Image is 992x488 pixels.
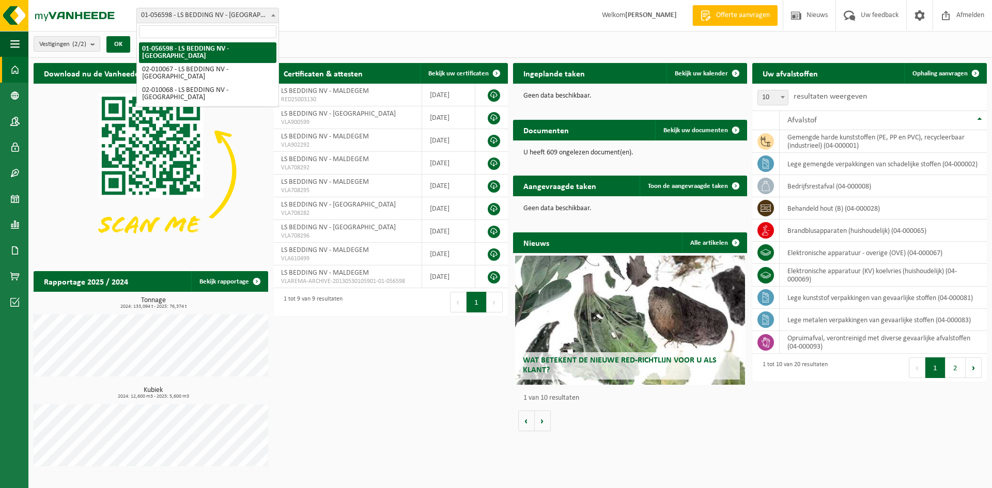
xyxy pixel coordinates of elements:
[281,178,369,186] span: LS BEDDING NV - MALDEGEM
[139,42,276,63] li: 01-056598 - LS BEDDING NV - [GEOGRAPHIC_DATA]
[513,120,579,140] h2: Documenten
[513,232,560,253] h2: Nieuws
[513,63,595,83] h2: Ingeplande taken
[281,164,414,172] span: VLA708292
[648,183,728,190] span: Toon de aangevraagde taken
[137,8,278,23] span: 01-056598 - LS BEDDING NV - MALDEGEM
[487,292,503,312] button: Next
[273,63,373,83] h2: Certificaten & attesten
[780,309,987,331] td: lege metalen verpakkingen van gevaarlijke stoffen (04-000083)
[523,149,737,156] p: U heeft 609 ongelezen document(en).
[72,41,86,48] count: (2/2)
[780,287,987,309] td: lege kunststof verpakkingen van gevaarlijke stoffen (04-000081)
[535,411,551,431] button: Volgende
[904,63,986,84] a: Ophaling aanvragen
[909,357,925,378] button: Previous
[281,186,414,195] span: VLA708295
[422,265,475,288] td: [DATE]
[422,175,475,197] td: [DATE]
[640,176,746,196] a: Toon de aangevraagde taken
[523,205,737,212] p: Geen data beschikbaar.
[136,8,279,23] span: 01-056598 - LS BEDDING NV - MALDEGEM
[757,90,788,105] span: 10
[281,133,369,140] span: LS BEDDING NV - MALDEGEM
[787,116,817,124] span: Afvalstof
[663,127,728,134] span: Bekijk uw documenten
[422,106,475,129] td: [DATE]
[39,297,268,309] h3: Tonnage
[281,87,369,95] span: LS BEDDING NV - MALDEGEM
[422,152,475,175] td: [DATE]
[625,11,677,19] strong: [PERSON_NAME]
[34,84,268,259] img: Download de VHEPlus App
[191,271,267,292] a: Bekijk rapportage
[515,256,745,385] a: Wat betekent de nieuwe RED-richtlijn voor u als klant?
[281,232,414,240] span: VLA708296
[139,84,276,104] li: 02-010068 - LS BEDDING NV - [GEOGRAPHIC_DATA]
[925,357,946,378] button: 1
[281,110,396,118] span: LS BEDDING NV - [GEOGRAPHIC_DATA]
[757,356,828,379] div: 1 tot 10 van 20 resultaten
[39,304,268,309] span: 2024: 133,094 t - 2025: 76,374 t
[946,357,966,378] button: 2
[422,243,475,265] td: [DATE]
[422,129,475,152] td: [DATE]
[758,90,788,105] span: 10
[450,292,467,312] button: Previous
[523,395,742,402] p: 1 van 10 resultaten
[682,232,746,253] a: Alle artikelen
[966,357,982,378] button: Next
[428,70,489,77] span: Bekijk uw certificaten
[281,224,396,231] span: LS BEDDING NV - [GEOGRAPHIC_DATA]
[518,411,535,431] button: Vorige
[752,63,828,83] h2: Uw afvalstoffen
[523,92,737,100] p: Geen data beschikbaar.
[422,84,475,106] td: [DATE]
[780,331,987,354] td: opruimafval, verontreinigd met diverse gevaarlijke afvalstoffen (04-000093)
[780,242,987,264] td: elektronische apparatuur - overige (OVE) (04-000067)
[39,394,268,399] span: 2024: 12,600 m3 - 2025: 5,600 m3
[139,63,276,84] li: 02-010067 - LS BEDDING NV - [GEOGRAPHIC_DATA]
[34,63,172,83] h2: Download nu de Vanheede+ app!
[780,264,987,287] td: elektronische apparatuur (KV) koelvries (huishoudelijk) (04-000069)
[780,130,987,153] td: gemengde harde kunststoffen (PE, PP en PVC), recycleerbaar (industrieel) (04-000001)
[667,63,746,84] a: Bekijk uw kalender
[39,387,268,399] h3: Kubiek
[281,269,369,277] span: LS BEDDING NV - MALDEGEM
[281,246,369,254] span: LS BEDDING NV - MALDEGEM
[281,277,414,286] span: VLAREMA-ARCHIVE-20130530105901-01-056598
[281,255,414,263] span: VLA610499
[422,220,475,243] td: [DATE]
[780,175,987,197] td: bedrijfsrestafval (04-000008)
[714,10,772,21] span: Offerte aanvragen
[278,291,343,313] div: 1 tot 9 van 9 resultaten
[34,36,100,52] button: Vestigingen(2/2)
[39,37,86,52] span: Vestigingen
[281,155,369,163] span: LS BEDDING NV - MALDEGEM
[780,219,987,242] td: brandblusapparaten (huishoudelijk) (04-000065)
[420,63,507,84] a: Bekijk uw certificaten
[692,5,778,26] a: Offerte aanvragen
[513,176,607,196] h2: Aangevraagde taken
[34,271,138,291] h2: Rapportage 2025 / 2024
[912,70,968,77] span: Ophaling aanvragen
[281,118,414,127] span: VLA900599
[106,36,130,53] button: OK
[422,197,475,220] td: [DATE]
[281,96,414,104] span: RED25003130
[467,292,487,312] button: 1
[523,356,717,374] span: Wat betekent de nieuwe RED-richtlijn voor u als klant?
[794,92,867,101] label: resultaten weergeven
[281,141,414,149] span: VLA902292
[780,197,987,219] td: behandeld hout (B) (04-000028)
[655,120,746,140] a: Bekijk uw documenten
[281,209,414,217] span: VLA708282
[780,153,987,175] td: lege gemengde verpakkingen van schadelijke stoffen (04-000002)
[675,70,728,77] span: Bekijk uw kalender
[281,201,396,209] span: LS BEDDING NV - [GEOGRAPHIC_DATA]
